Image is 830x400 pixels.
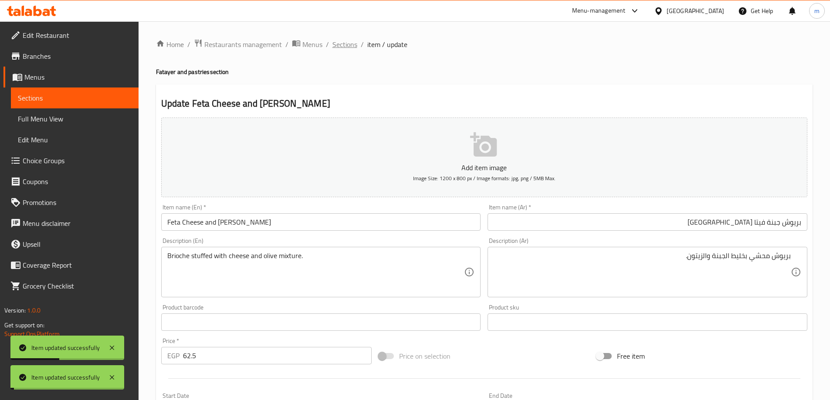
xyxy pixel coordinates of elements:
span: Free item [617,351,645,361]
textarea: بريوش محشي بخليط الجبنة والزيتون. [494,252,791,293]
span: Edit Menu [18,134,132,145]
li: / [361,39,364,50]
span: Full Menu View [18,114,132,124]
a: Menu disclaimer [3,213,139,234]
div: Menu-management [572,6,626,16]
li: / [187,39,190,50]
div: [GEOGRAPHIC_DATA] [667,6,724,16]
p: Add item image [175,162,794,173]
a: Restaurants management [194,39,282,50]
span: Get support on: [4,319,44,331]
li: / [326,39,329,50]
a: Menus [292,39,322,50]
a: Sections [332,39,357,50]
span: Menus [24,72,132,82]
span: 1.0.0 [27,305,41,316]
input: Please enter price [183,347,372,364]
input: Please enter product sku [488,313,807,331]
p: EGP [167,350,180,361]
h4: Fatayer and pastries section [156,67,813,76]
a: Coupons [3,171,139,192]
span: Coverage Report [23,260,132,270]
span: Menu disclaimer [23,218,132,229]
span: Restaurants management [204,39,282,50]
a: Menus [3,67,139,87]
span: Upsell [23,239,132,249]
span: Branches [23,51,132,61]
input: Please enter product barcode [161,313,481,331]
span: item / update [367,39,407,50]
a: Sections [11,87,139,108]
span: Sections [18,93,132,103]
span: Grocery Checklist [23,281,132,291]
button: Add item imageImage Size: 1200 x 800 px / Image formats: jpg, png / 5MB Max. [161,118,807,197]
h2: Update Feta Cheese and [PERSON_NAME] [161,97,807,110]
li: / [285,39,288,50]
a: Home [156,39,184,50]
input: Enter name Ar [488,213,807,231]
a: Full Menu View [11,108,139,129]
input: Enter name En [161,213,481,231]
div: Item updated successfully [31,373,100,382]
span: Image Size: 1200 x 800 px / Image formats: jpg, png / 5MB Max. [413,173,556,183]
span: Menus [302,39,322,50]
a: Edit Restaurant [3,25,139,46]
span: Coupons [23,176,132,187]
a: Choice Groups [3,150,139,171]
a: Coverage Report [3,255,139,276]
a: Support.OpsPlatform [4,328,60,339]
a: Upsell [3,234,139,255]
nav: breadcrumb [156,39,813,50]
div: Item updated successfully [31,343,100,353]
a: Branches [3,46,139,67]
span: Promotions [23,197,132,208]
a: Grocery Checklist [3,276,139,296]
span: Price on selection [399,351,451,361]
a: Edit Menu [11,129,139,150]
span: m [814,6,820,16]
a: Promotions [3,192,139,213]
textarea: Brioche stuffed with cheese and olive mixture. [167,252,464,293]
span: Version: [4,305,26,316]
span: Choice Groups [23,155,132,166]
span: Edit Restaurant [23,30,132,40]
